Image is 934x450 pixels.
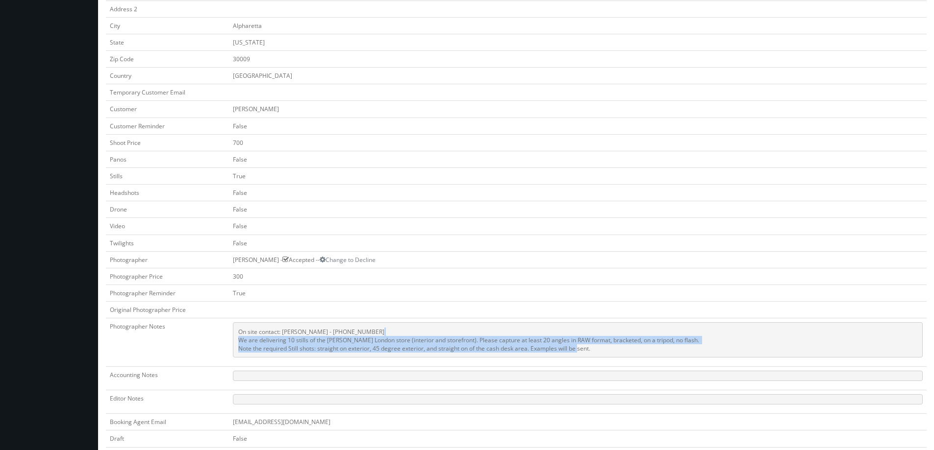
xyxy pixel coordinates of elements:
[229,17,927,34] td: Alpharetta
[229,235,927,251] td: False
[106,201,229,218] td: Drone
[106,68,229,84] td: Country
[106,151,229,167] td: Panos
[229,268,927,284] td: 300
[106,251,229,268] td: Photographer
[229,167,927,184] td: True
[106,218,229,235] td: Video
[229,284,927,301] td: True
[106,430,229,447] td: Draft
[106,0,229,17] td: Address 2
[229,50,927,67] td: 30009
[229,134,927,151] td: 700
[106,84,229,101] td: Temporary Customer Email
[229,185,927,201] td: False
[106,414,229,430] td: Booking Agent Email
[106,118,229,134] td: Customer Reminder
[229,251,927,268] td: [PERSON_NAME] - Accepted --
[229,430,927,447] td: False
[106,134,229,151] td: Shoot Price
[229,118,927,134] td: False
[106,185,229,201] td: Headshots
[106,50,229,67] td: Zip Code
[106,235,229,251] td: Twilights
[229,101,927,118] td: [PERSON_NAME]
[106,367,229,390] td: Accounting Notes
[106,17,229,34] td: City
[106,34,229,50] td: State
[106,302,229,318] td: Original Photographer Price
[233,322,923,357] pre: On site contact: [PERSON_NAME] - [PHONE_NUMBER] We are delivering 10 stills of the [PERSON_NAME] ...
[106,390,229,414] td: Editor Notes
[106,167,229,184] td: Stills
[229,34,927,50] td: [US_STATE]
[229,414,927,430] td: [EMAIL_ADDRESS][DOMAIN_NAME]
[106,318,229,367] td: Photographer Notes
[320,256,376,264] a: Change to Decline
[229,218,927,235] td: False
[106,284,229,301] td: Photographer Reminder
[229,201,927,218] td: False
[106,268,229,284] td: Photographer Price
[106,101,229,118] td: Customer
[229,68,927,84] td: [GEOGRAPHIC_DATA]
[229,151,927,167] td: False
